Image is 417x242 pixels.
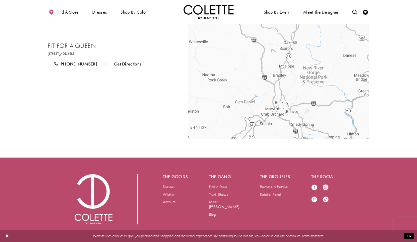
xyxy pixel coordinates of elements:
span: Shop By Event [264,10,290,15]
h2: Fit for a Queen [48,42,178,50]
span: [STREET_ADDRESS] [48,52,76,56]
span: Meet the designer [303,10,338,15]
a: Visit our TikTok - Opens in new tab [322,196,329,203]
a: Visit our Instagram - Opens in new tab [322,184,329,191]
span: Get Directions [114,61,141,67]
div: Map with Store locations [188,24,370,139]
a: Meet the designer [302,5,340,19]
h5: The groupies [260,174,291,179]
img: Colette by Daphne [75,174,112,224]
span: Shop by color [120,10,147,15]
img: Colette by Daphne [183,5,234,19]
a: Meet [PERSON_NAME] [209,199,239,209]
h5: The goods [163,174,189,179]
span: Shop By Event [262,5,291,19]
a: Wishlist [163,192,174,197]
h5: The social [311,174,342,179]
a: Trunk Shows [209,192,228,197]
button: Close Dialog [3,232,11,241]
a: Find a store [48,5,80,19]
a: [PHONE_NUMBER] [48,58,104,70]
a: Toggle search [351,5,359,19]
span: Find a store [56,10,79,15]
span: [PHONE_NUMBER] [59,61,97,67]
h5: The gang [209,174,240,179]
p: Website uses cookies to give you personalized shopping and marketing experiences. By continuing t... [36,233,381,239]
a: Visit Colette by Daphne Homepage [75,174,112,224]
a: Find a Store [209,184,227,189]
button: Submit Dialog [404,233,414,239]
a: Visit our Facebook - Opens in new tab [311,184,317,191]
a: Visit our Pinterest - Opens in new tab [311,196,317,203]
a: Dresses [163,184,174,189]
a: Get Directions [107,58,148,70]
span: Dresses [91,5,108,19]
a: Become a Retailer [260,184,288,189]
a: Blog [209,212,216,217]
ul: Follow us [309,182,336,206]
a: Visit Home Page [183,5,234,19]
a: here [317,234,323,238]
span: Dresses [92,10,107,15]
span: Shop by color [119,5,148,19]
a: Opens in new tab [48,52,76,56]
a: Account [163,199,175,204]
a: Check Wishlist [362,5,370,19]
a: Retailer Portal [260,192,281,197]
